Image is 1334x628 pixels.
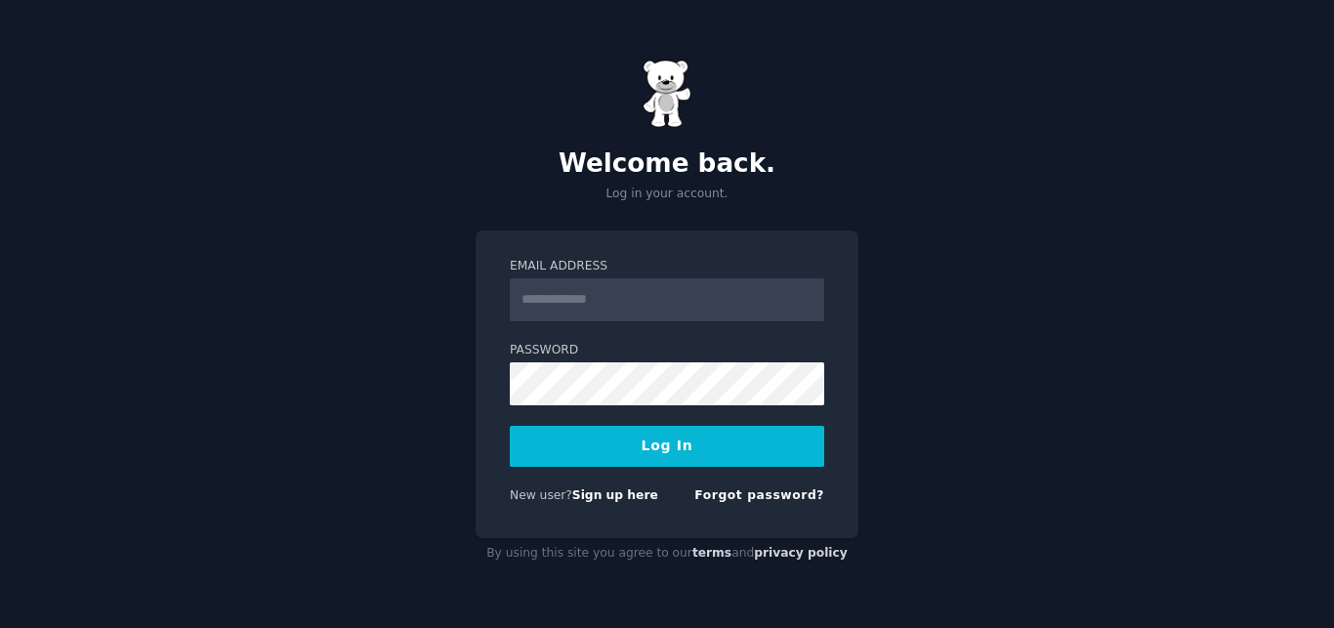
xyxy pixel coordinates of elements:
span: New user? [510,488,572,502]
img: Gummy Bear [643,60,691,128]
a: Forgot password? [694,488,824,502]
a: Sign up here [572,488,658,502]
h2: Welcome back. [476,148,858,180]
a: terms [692,546,731,560]
label: Email Address [510,258,824,275]
button: Log In [510,426,824,467]
label: Password [510,342,824,359]
a: privacy policy [754,546,848,560]
p: Log in your account. [476,186,858,203]
div: By using this site you agree to our and [476,538,858,569]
